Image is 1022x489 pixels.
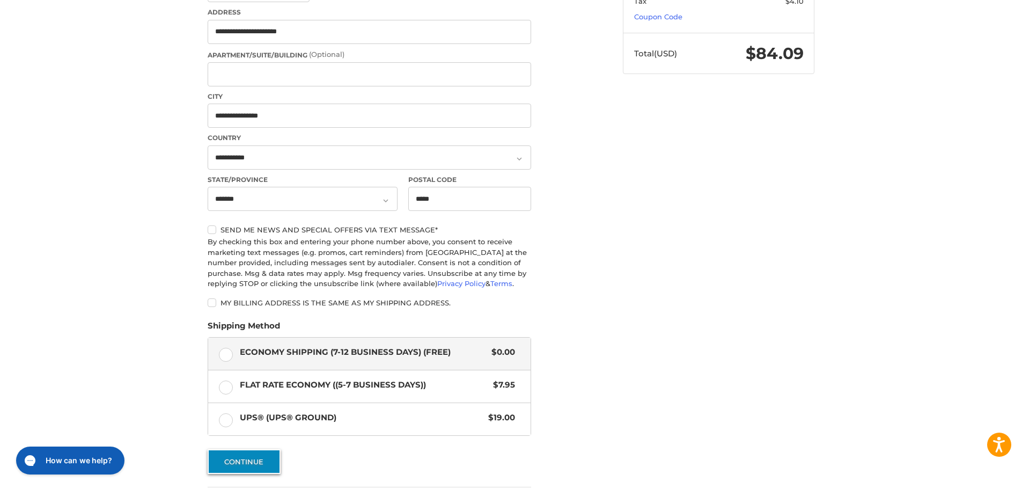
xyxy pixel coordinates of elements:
[483,412,515,424] span: $19.00
[634,12,682,21] a: Coupon Code
[208,175,398,185] label: State/Province
[208,320,280,337] legend: Shipping Method
[746,43,804,63] span: $84.09
[309,50,344,59] small: (Optional)
[208,237,531,289] div: By checking this box and entering your phone number above, you consent to receive marketing text ...
[208,8,531,17] label: Address
[488,379,515,391] span: $7.95
[240,379,488,391] span: Flat Rate Economy ((5-7 Business Days))
[240,412,483,424] span: UPS® (UPS® Ground)
[437,279,486,288] a: Privacy Policy
[208,92,531,101] label: City
[486,346,515,359] span: $0.00
[208,298,531,307] label: My billing address is the same as my shipping address.
[240,346,487,359] span: Economy Shipping (7-12 Business Days) (Free)
[208,449,281,474] button: Continue
[11,443,128,478] iframe: Gorgias live chat messenger
[634,48,677,59] span: Total (USD)
[490,279,512,288] a: Terms
[408,175,532,185] label: Postal Code
[208,133,531,143] label: Country
[208,225,531,234] label: Send me news and special offers via text message*
[208,49,531,60] label: Apartment/Suite/Building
